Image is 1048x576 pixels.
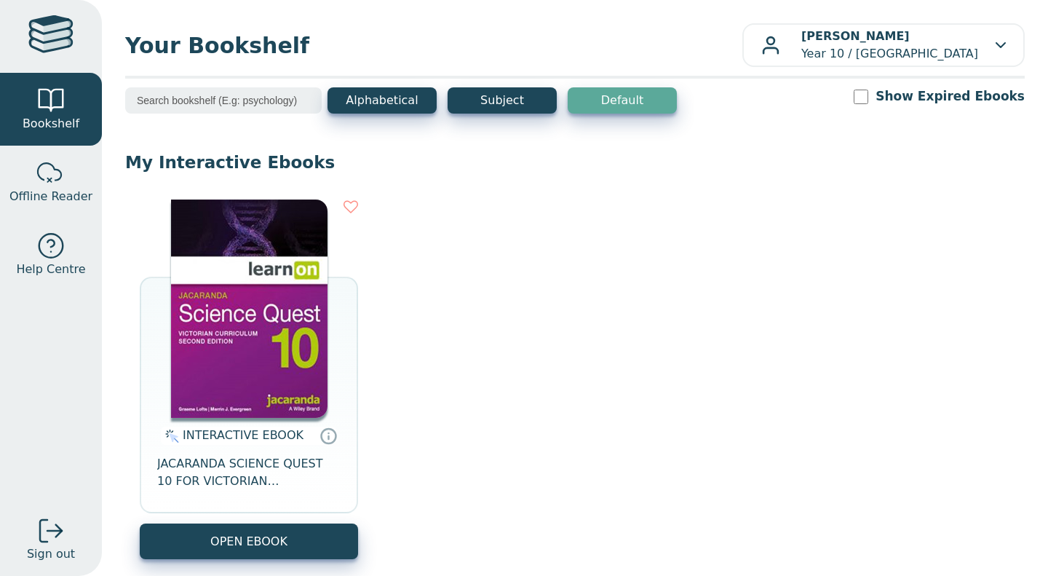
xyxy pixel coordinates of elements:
span: INTERACTIVE EBOOK [183,428,303,442]
a: Interactive eBooks are accessed online via the publisher’s portal. They contain interactive resou... [319,427,337,444]
span: Help Centre [16,261,85,278]
button: Alphabetical [327,87,437,114]
button: OPEN EBOOK [140,524,358,559]
button: Subject [448,87,557,114]
button: [PERSON_NAME]Year 10 / [GEOGRAPHIC_DATA] [742,23,1025,67]
span: Sign out [27,545,75,563]
span: Bookshelf [23,115,79,133]
span: Offline Reader [9,188,92,205]
span: Your Bookshelf [125,29,742,62]
p: My Interactive Ebooks [125,151,1025,173]
b: [PERSON_NAME] [801,29,910,43]
span: JACARANDA SCIENCE QUEST 10 FOR VICTORIAN CURRICULUM LEARNON 2E EBOOK [157,455,341,490]
input: Search bookshelf (E.g: psychology) [125,87,322,114]
button: Default [568,87,677,114]
img: b7253847-5288-ea11-a992-0272d098c78b.jpg [171,200,327,418]
p: Year 10 / [GEOGRAPHIC_DATA] [801,28,978,63]
label: Show Expired Ebooks [876,87,1025,106]
img: interactive.svg [161,427,179,445]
